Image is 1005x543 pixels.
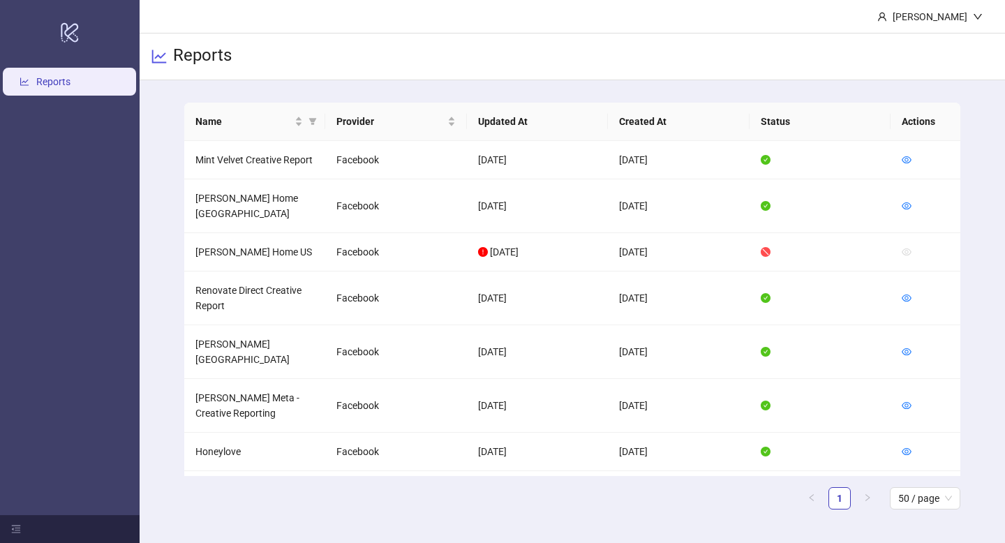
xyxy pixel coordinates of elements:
td: [DATE] [467,471,609,525]
th: Status [750,103,891,141]
li: Next Page [856,487,879,509]
td: Facebook [325,179,467,233]
td: [PERSON_NAME] Home US [184,233,326,271]
a: Reports [36,76,70,87]
th: Created At [608,103,750,141]
span: right [863,493,872,502]
span: filter [308,117,317,126]
button: left [801,487,823,509]
a: eye [902,154,911,165]
span: menu-fold [11,524,21,534]
span: eye [902,347,911,357]
span: user [877,12,887,22]
h3: Reports [173,45,232,68]
a: 1 [829,488,850,509]
td: [DATE] [608,233,750,271]
td: Whistles Meta Creative Report [184,471,326,525]
a: eye [902,446,911,457]
td: [DATE] [467,325,609,379]
td: Facebook [325,379,467,433]
td: Facebook [325,233,467,271]
div: Page Size [890,487,960,509]
span: line-chart [151,48,167,65]
td: [DATE] [608,325,750,379]
span: check-circle [761,401,770,410]
td: [DATE] [608,379,750,433]
span: filter [306,111,320,132]
span: eye [902,201,911,211]
td: Facebook [325,141,467,179]
td: Honeylove [184,433,326,471]
td: Facebook [325,471,467,525]
td: Facebook [325,271,467,325]
td: [DATE] [608,471,750,525]
span: exclamation-circle [478,247,488,257]
td: Facebook [325,433,467,471]
th: Updated At [467,103,609,141]
span: 50 / page [898,488,952,509]
div: [PERSON_NAME] [887,9,973,24]
button: right [856,487,879,509]
th: Actions [891,103,960,141]
span: [DATE] [490,246,519,258]
th: Name [184,103,326,141]
span: eye [902,293,911,303]
span: check-circle [761,347,770,357]
td: Renovate Direct Creative Report [184,271,326,325]
td: [PERSON_NAME] Home [GEOGRAPHIC_DATA] [184,179,326,233]
span: check-circle [761,293,770,303]
td: Mint Velvet Creative Report [184,141,326,179]
td: [DATE] [467,271,609,325]
span: eye [902,155,911,165]
td: [PERSON_NAME] Meta - Creative Reporting [184,379,326,433]
span: Provider [336,114,445,129]
a: eye [902,346,911,357]
td: Facebook [325,325,467,379]
a: eye [902,200,911,211]
span: eye [902,247,911,257]
span: eye [902,447,911,456]
span: down [973,12,983,22]
td: [PERSON_NAME] [GEOGRAPHIC_DATA] [184,325,326,379]
td: [DATE] [467,379,609,433]
span: stop [761,247,770,257]
li: 1 [828,487,851,509]
td: [DATE] [467,433,609,471]
span: eye [902,401,911,410]
span: check-circle [761,201,770,211]
span: left [807,493,816,502]
span: check-circle [761,447,770,456]
td: [DATE] [608,179,750,233]
td: [DATE] [608,271,750,325]
li: Previous Page [801,487,823,509]
span: Name [195,114,292,129]
td: [DATE] [467,141,609,179]
a: eye [902,292,911,304]
span: check-circle [761,155,770,165]
a: eye [902,400,911,411]
td: [DATE] [467,179,609,233]
td: [DATE] [608,141,750,179]
th: Provider [325,103,467,141]
td: [DATE] [608,433,750,471]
